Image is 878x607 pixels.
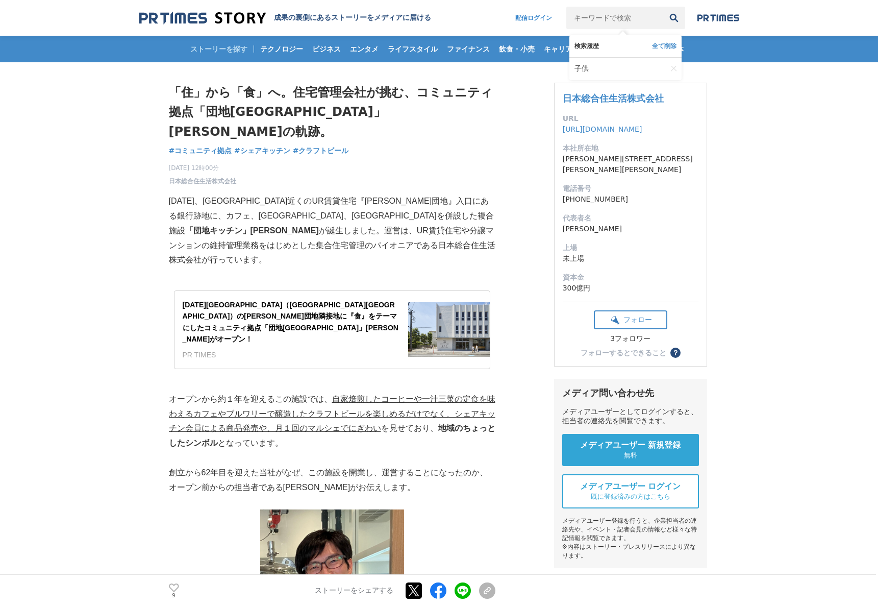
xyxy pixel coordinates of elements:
[562,434,699,466] a: メディアユーザー 新規登録 無料
[563,224,698,234] dd: [PERSON_NAME]
[234,146,290,155] span: #シェアキッチン
[574,64,589,74] span: 子供
[183,299,400,345] div: [DATE][GEOGRAPHIC_DATA]（[GEOGRAPHIC_DATA][GEOGRAPHIC_DATA]）の[PERSON_NAME]団地隣接地に『食』をテーマにしたコミュニティ拠点...
[346,44,383,54] span: エンタメ
[169,466,495,495] p: 創立から62年目を迎えた当社がなぜ、この施設を開業し、運営することになったのか、オープン前からの担当者である[PERSON_NAME]がお伝えします。
[563,93,664,104] a: 日本総合住生活株式会社
[169,177,236,186] a: 日本総合住生活株式会社
[594,334,667,344] div: 3フォロワー
[308,44,345,54] span: ビジネス
[563,125,642,133] a: [URL][DOMAIN_NAME]
[384,44,442,54] span: ライフスタイル
[443,44,494,54] span: ファイナンス
[563,253,698,264] dd: 未上場
[256,36,307,62] a: テクノロジー
[139,11,266,25] img: 成果の裏側にあるストーリーをメディアに届ける
[169,146,232,155] span: #コミュニティ拠点
[563,143,698,154] dt: 本社所在地
[256,44,307,54] span: テクノロジー
[563,213,698,224] dt: 代表者名
[663,7,685,29] button: 検索
[174,290,490,369] a: [DATE][GEOGRAPHIC_DATA]（[GEOGRAPHIC_DATA][GEOGRAPHIC_DATA]）の[PERSON_NAME]団地隣接地に『食』をテーマにしたコミュニティ拠点...
[697,14,739,22] img: prtimes
[672,349,679,356] span: ？
[505,7,562,29] a: 配信ログイン
[562,387,699,399] div: メディア問い合わせ先
[562,474,699,508] a: メディアユーザー ログイン 既に登録済みの方はこちら
[574,42,599,51] span: 検索履歴
[670,348,681,358] button: ？
[384,36,442,62] a: ライフスタイル
[169,83,495,141] h1: 「住」から「食」へ。住宅管理会社が挑む、コミュニティ拠点「団地[GEOGRAPHIC_DATA]」[PERSON_NAME]の軌跡。
[580,440,681,451] span: メディアユーザー 新規登録
[562,407,699,426] div: メディアユーザーとしてログインすると、担当者の連絡先を閲覧できます。
[594,310,667,329] button: フォロー
[169,392,495,451] p: オープンから約１年を迎えるこの施設では、 を見せており、 となっています。
[562,517,699,560] div: メディアユーザー登録を行うと、企業担当者の連絡先や、イベント・記者会見の情報など様々な特記情報を閲覧できます。 ※内容はストーリー・プレスリリースにより異なります。
[563,272,698,283] dt: 資本金
[580,481,681,492] span: メディアユーザー ログイン
[540,36,598,62] a: キャリア・教育
[495,44,539,54] span: 飲食・小売
[274,13,431,22] h2: 成果の裏側にあるストーリーをメディアに届ける
[169,163,236,173] span: [DATE] 12時00分
[169,194,495,268] p: [DATE]、[GEOGRAPHIC_DATA]近くのUR賃貸住宅『[PERSON_NAME]団地』入口にある銀行跡地に、カフェ、[GEOGRAPHIC_DATA]、[GEOGRAPHIC_DA...
[563,194,698,205] dd: [PHONE_NUMBER]
[234,145,290,156] a: #シェアキッチン
[169,145,232,156] a: #コミュニティ拠点
[540,44,598,54] span: キャリア・教育
[563,283,698,294] dd: 300億円
[495,36,539,62] a: 飲食・小売
[563,183,698,194] dt: 電話番号
[443,36,494,62] a: ファイナンス
[185,226,319,235] strong: 「団地キッチン」[PERSON_NAME]
[293,145,349,156] a: #クラフトビール
[624,451,637,460] span: 無料
[563,113,698,124] dt: URL
[563,154,698,175] dd: [PERSON_NAME][STREET_ADDRESS][PERSON_NAME][PERSON_NAME]
[563,242,698,253] dt: 上場
[652,42,676,51] button: 全て削除
[574,58,667,80] a: 子供
[183,349,400,360] div: PR TIMES
[308,36,345,62] a: ビジネス
[315,587,393,596] p: ストーリーをシェアする
[566,7,663,29] input: キーワードで検索
[169,593,179,598] p: 9
[581,349,666,356] div: フォローするとできること
[169,395,495,433] u: 自家焙煎したコーヒーや一汁三菜の定食を味わえるカフェやブルワリーで醸造したクラフトビールを楽しめるだけでなく、シェアキッチン会員による商品発売や、月１回のマルシェでにぎわい
[591,492,670,501] span: 既に登録済みの方はこちら
[139,11,431,25] a: 成果の裏側にあるストーリーをメディアに届ける 成果の裏側にあるストーリーをメディアに届ける
[293,146,349,155] span: #クラフトビール
[346,36,383,62] a: エンタメ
